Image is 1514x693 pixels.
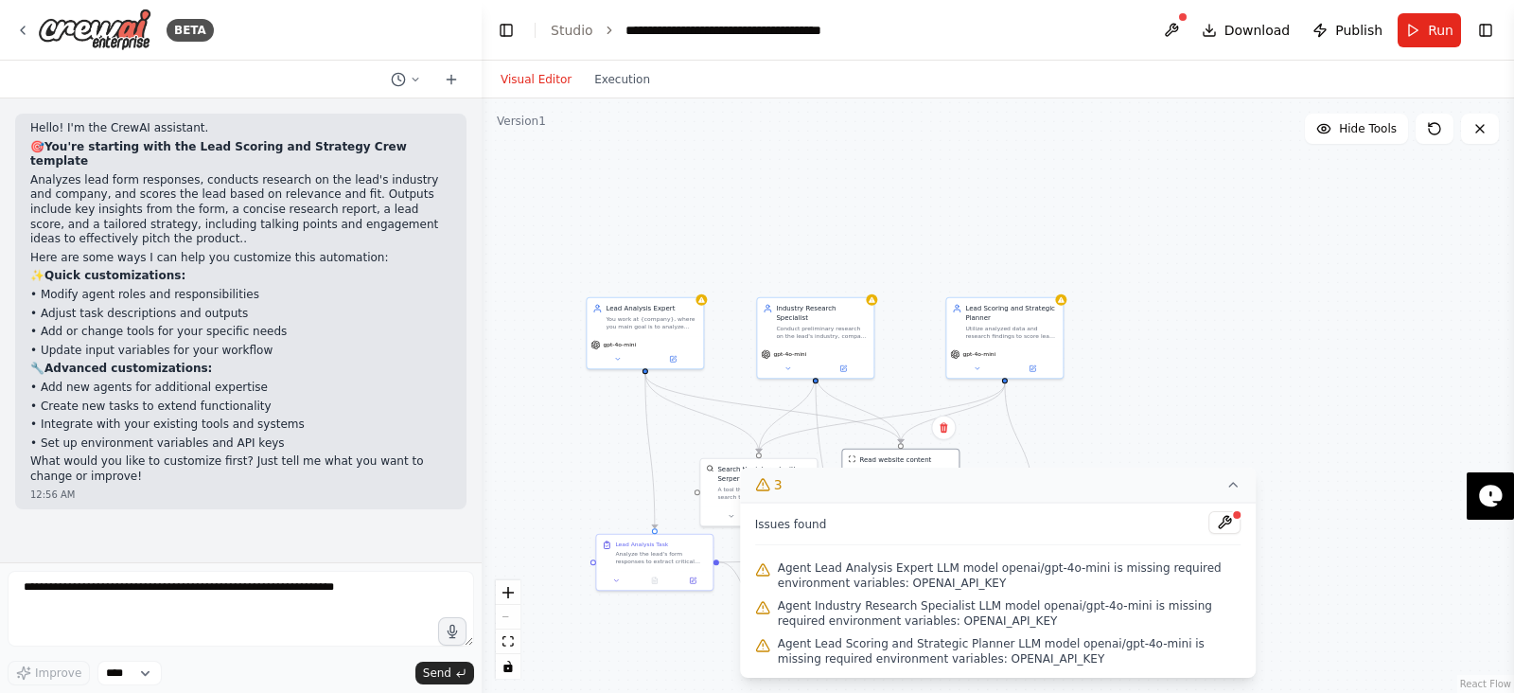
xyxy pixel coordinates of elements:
g: Edge from 2b5b5285-4033-425c-8836-790a3dcb494f to 7d9d6927-5caa-4798-b660-0a8c68efe85c [1000,383,1038,500]
span: gpt-4o-mini [962,350,995,358]
button: Open in side panel [646,353,700,364]
div: Utilize analyzed data and research findings to score leads and suggest an appropriate plan. [965,325,1057,340]
div: ScrapeWebsiteToolRead website contentA tool that can be used to read a website content. [841,449,959,507]
p: • Integrate with your existing tools and systems [30,418,451,433]
span: Hide Tools [1339,121,1397,136]
p: Analyzes lead form responses, conducts research on the lead's industry and company, and scores th... [30,173,451,247]
g: Edge from 89b06761-059f-4533-bf9b-7df6b5e6dc26 to 38a434b5-a8ee-47bb-81e6-944f5a87230e [641,374,660,528]
div: Industry Research Specialist [776,304,868,323]
div: Lead Scoring and Strategic Planner [965,304,1057,323]
p: What would you like to customize first? Just tell me what you want to change or improve! [30,454,451,484]
p: ✨ [30,269,451,284]
div: You work at {company}, where you main goal is to analyze leads form responses to extract essentia... [606,315,697,330]
strong: Quick customizations: [44,269,185,282]
div: Conduct preliminary research on the lead's industry, company size, and AI use case to provide a s... [776,325,868,340]
p: 🎯 [30,140,451,169]
div: A tool that can be used to read a website content. [859,467,953,482]
g: Edge from 2b5b5285-4033-425c-8836-790a3dcb494f to 73e1d804-0a64-44af-bdd8-b236b4a54fb0 [754,383,1010,453]
g: Edge from 89b06761-059f-4533-bf9b-7df6b5e6dc26 to 73e1d804-0a64-44af-bdd8-b236b4a54fb0 [641,374,764,453]
span: Run [1428,21,1453,40]
span: gpt-4o-mini [603,341,636,348]
button: toggle interactivity [496,654,520,679]
button: Delete node [931,416,956,440]
button: Hide left sidebar [493,17,519,44]
g: Edge from 89b06761-059f-4533-bf9b-7df6b5e6dc26 to b8f3d6b7-4798-4e83-a0b9-00bece09fdb7 [641,374,906,443]
button: 3 [740,468,1257,503]
img: SerperDevTool [706,465,713,472]
p: • Create new tasks to extend functionality [30,400,451,415]
button: Download [1194,13,1298,47]
div: Lead Analysis ExpertYou work at {company}, where you main goal is to analyze leads form responses... [586,297,704,370]
button: Publish [1305,13,1390,47]
div: Version 1 [497,114,546,129]
img: Logo [38,9,151,51]
button: Visual Editor [489,68,583,91]
button: Click to speak your automation idea [438,617,467,646]
nav: breadcrumb [551,21,838,40]
a: React Flow attribution [1460,679,1511,689]
span: Download [1224,21,1291,40]
span: Agent Lead Scoring and Strategic Planner LLM model openai/gpt-4o-mini is missing required environ... [778,636,1241,666]
span: Issues found [755,517,827,532]
button: Hide Tools [1305,114,1408,144]
button: Start a new chat [436,68,467,91]
div: React Flow controls [496,580,520,679]
button: Open in side panel [677,575,709,586]
span: Improve [35,666,81,681]
div: Lead Scoring and Strategic PlannerUtilize analyzed data and research findings to score leads and ... [945,297,1064,380]
button: fit view [496,630,520,654]
div: Read website content [859,455,931,465]
div: Lead Analysis Task [615,541,668,548]
p: • Modify agent roles and responsibilities [30,288,451,303]
p: • Add new agents for additional expertise [30,381,451,396]
span: Publish [1335,21,1382,40]
div: Lead Analysis TaskAnalyze the lead's form responses to extract critical information that might be... [595,534,713,592]
div: SerperDevToolSearch the internet with SerperA tool that can be used to search the internet with a... [699,458,818,526]
p: Hello! I'm the CrewAI assistant. [30,121,451,136]
span: Agent Industry Research Specialist LLM model openai/gpt-4o-mini is missing required environment v... [778,598,1241,629]
p: • Adjust task descriptions and outputs [30,307,451,322]
div: 12:56 AM [30,488,451,502]
span: 3 [774,475,783,494]
a: Studio [551,23,593,38]
p: 🔧 [30,362,451,377]
strong: Advanced customizations: [44,362,212,375]
button: Show right sidebar [1472,17,1499,44]
button: Open in side panel [817,363,871,374]
button: Switch to previous chat [383,68,429,91]
div: Lead Analysis Expert [606,304,697,313]
p: Here are some ways I can help you customize this automation: [30,251,451,266]
button: Open in side panel [1006,363,1060,374]
div: A tool that can be used to search the internet with a search_query. Supports different search typ... [717,486,811,501]
div: BETA [167,19,214,42]
strong: You're starting with the Lead Scoring and Strategy Crew template [30,140,407,169]
span: Agent Lead Analysis Expert LLM model openai/gpt-4o-mini is missing required environment variables... [778,560,1241,591]
g: Edge from 14522d44-cf14-4517-a4a0-c5a12647f46c to b8f3d6b7-4798-4e83-a0b9-00bece09fdb7 [811,374,906,443]
button: No output available [635,575,675,586]
button: zoom in [496,580,520,605]
div: Search the internet with Serper [717,465,811,484]
button: Run [1398,13,1461,47]
button: Send [415,662,474,684]
div: Industry Research SpecialistConduct preliminary research on the lead's industry, company size, an... [756,297,874,380]
button: Improve [8,661,90,685]
span: Send [423,666,451,681]
img: ScrapeWebsiteTool [848,455,855,463]
span: gpt-4o-mini [773,350,806,358]
p: • Add or change tools for your specific needs [30,325,451,340]
div: Analyze the lead's form responses to extract critical information that might be useful for scorin... [615,550,707,565]
p: • Update input variables for your workflow [30,344,451,359]
button: Execution [583,68,661,91]
p: • Set up environment variables and API keys [30,436,451,452]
